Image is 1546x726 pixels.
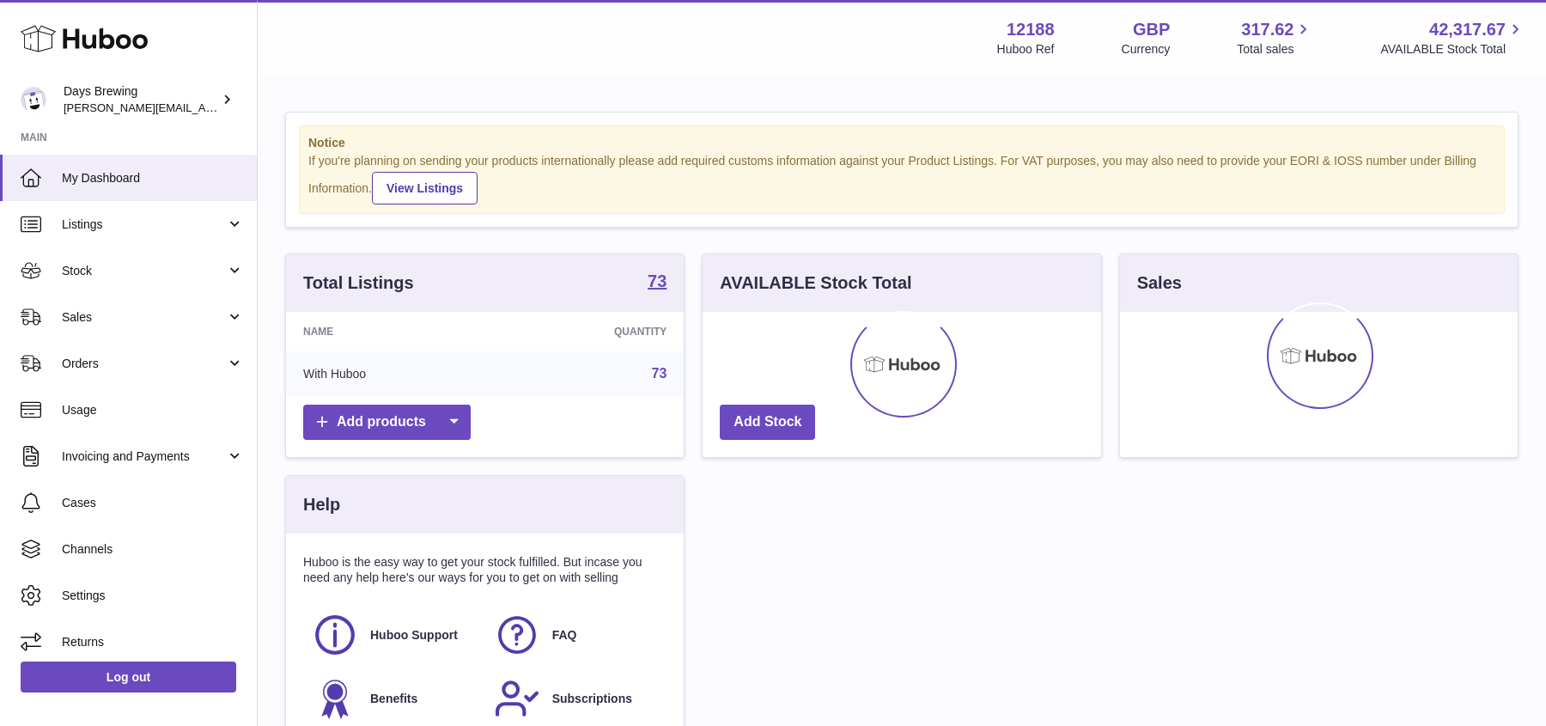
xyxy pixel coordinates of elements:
span: Invoicing and Payments [62,448,226,465]
span: Sales [62,309,226,326]
strong: GBP [1133,18,1170,41]
a: FAQ [494,612,659,658]
a: 42,317.67 AVAILABLE Stock Total [1380,18,1525,58]
span: 42,317.67 [1429,18,1506,41]
span: Orders [62,356,226,372]
span: Settings [62,588,244,604]
div: Currency [1122,41,1171,58]
div: If you're planning on sending your products internationally please add required customs informati... [308,153,1495,204]
span: Subscriptions [552,691,632,707]
a: Log out [21,662,236,692]
td: With Huboo [286,351,496,396]
strong: 12188 [1007,18,1055,41]
h3: Sales [1137,271,1182,295]
span: Returns [62,634,244,650]
a: Huboo Support [312,612,477,658]
a: 73 [648,272,666,293]
div: Huboo Ref [997,41,1055,58]
span: Listings [62,217,226,233]
span: Stock [62,263,226,279]
div: Days Brewing [64,83,218,116]
span: Total sales [1237,41,1313,58]
span: AVAILABLE Stock Total [1380,41,1525,58]
th: Quantity [496,312,684,351]
h3: AVAILABLE Stock Total [720,271,911,295]
strong: 73 [648,272,666,290]
h3: Help [303,493,340,516]
span: My Dashboard [62,170,244,186]
th: Name [286,312,496,351]
h3: Total Listings [303,271,414,295]
span: Cases [62,495,244,511]
a: Add Stock [720,405,815,440]
a: 317.62 Total sales [1237,18,1313,58]
span: Usage [62,402,244,418]
a: Benefits [312,675,477,722]
img: greg@daysbrewing.com [21,87,46,113]
span: FAQ [552,627,577,644]
span: Huboo Support [370,627,458,644]
span: 317.62 [1241,18,1293,41]
span: [PERSON_NAME][EMAIL_ADDRESS][DOMAIN_NAME] [64,101,344,114]
a: View Listings [372,172,478,204]
strong: Notice [308,135,1495,151]
a: Subscriptions [494,675,659,722]
span: Channels [62,541,244,558]
p: Huboo is the easy way to get your stock fulfilled. But incase you need any help here's our ways f... [303,554,666,587]
a: Add products [303,405,471,440]
a: 73 [652,366,667,381]
span: Benefits [370,691,417,707]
